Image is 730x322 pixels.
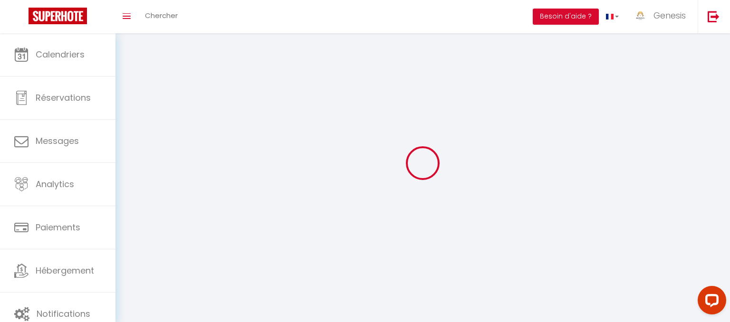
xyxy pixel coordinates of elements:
span: Calendriers [36,48,85,60]
span: Notifications [37,308,90,320]
span: Réservations [36,92,91,104]
iframe: LiveChat chat widget [690,282,730,322]
img: Super Booking [29,8,87,24]
span: Paiements [36,221,80,233]
span: Analytics [36,178,74,190]
button: Besoin d'aide ? [533,9,599,25]
span: Hébergement [36,265,94,276]
img: logout [708,10,720,22]
img: ... [633,9,647,23]
span: Messages [36,135,79,147]
span: Chercher [145,10,178,20]
span: Genesis [653,9,686,21]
